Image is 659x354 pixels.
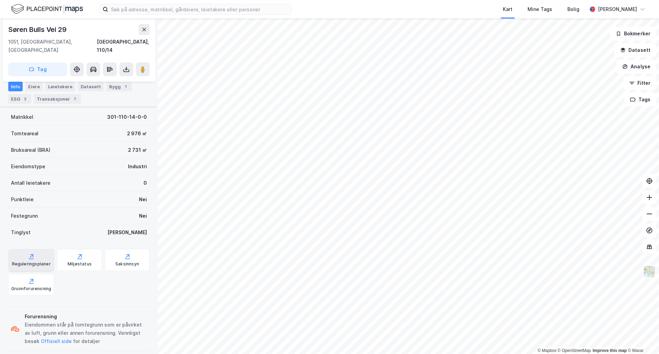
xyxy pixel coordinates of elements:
[25,82,43,91] div: Eiere
[528,5,552,13] div: Mine Tags
[643,265,656,278] img: Z
[11,162,45,171] div: Eiendomstype
[8,38,97,54] div: 1051, [GEOGRAPHIC_DATA], [GEOGRAPHIC_DATA]
[11,286,51,292] div: Grunnforurensning
[610,27,656,41] button: Bokmerker
[127,129,147,138] div: 2 976 ㎡
[625,321,659,354] iframe: Chat Widget
[108,4,291,14] input: Søk på adresse, matrikkel, gårdeiere, leietakere eller personer
[537,348,556,353] a: Mapbox
[71,95,78,102] div: 7
[139,195,147,204] div: Nei
[593,348,627,353] a: Improve this map
[34,94,81,104] div: Transaksjoner
[11,179,50,187] div: Antall leietakere
[11,113,33,121] div: Matrikkel
[11,228,31,237] div: Tinglyst
[25,312,147,321] div: Forurensning
[11,195,34,204] div: Punktleie
[616,60,656,73] button: Analyse
[614,43,656,57] button: Datasett
[11,129,38,138] div: Tomteareal
[8,62,67,76] button: Tag
[8,82,23,91] div: Info
[567,5,579,13] div: Bolig
[107,228,147,237] div: [PERSON_NAME]
[128,146,147,154] div: 2 731 ㎡
[503,5,512,13] div: Kart
[598,5,637,13] div: [PERSON_NAME]
[78,82,104,91] div: Datasett
[107,113,147,121] div: 301-110-14-0-0
[623,76,656,90] button: Filter
[624,93,656,106] button: Tags
[68,261,92,267] div: Miljøstatus
[106,82,132,91] div: Bygg
[139,212,147,220] div: Nei
[115,261,139,267] div: Saksinnsyn
[128,162,147,171] div: Industri
[8,24,68,35] div: Søren Bulls Vei 29
[22,95,28,102] div: 2
[122,83,129,90] div: 1
[143,179,147,187] div: 0
[11,146,50,154] div: Bruksareal (BRA)
[625,321,659,354] div: Kontrollprogram for chat
[558,348,591,353] a: OpenStreetMap
[11,3,83,15] img: logo.f888ab2527a4732fd821a326f86c7f29.svg
[25,321,147,345] div: Eiendommen står på tomtegrunn som er påvirket av luft, grunn eller annen forurensning. Vennligst ...
[97,38,150,54] div: [GEOGRAPHIC_DATA], 110/14
[11,212,38,220] div: Festegrunn
[8,94,31,104] div: ESG
[45,82,75,91] div: Leietakere
[12,261,51,267] div: Reguleringsplaner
